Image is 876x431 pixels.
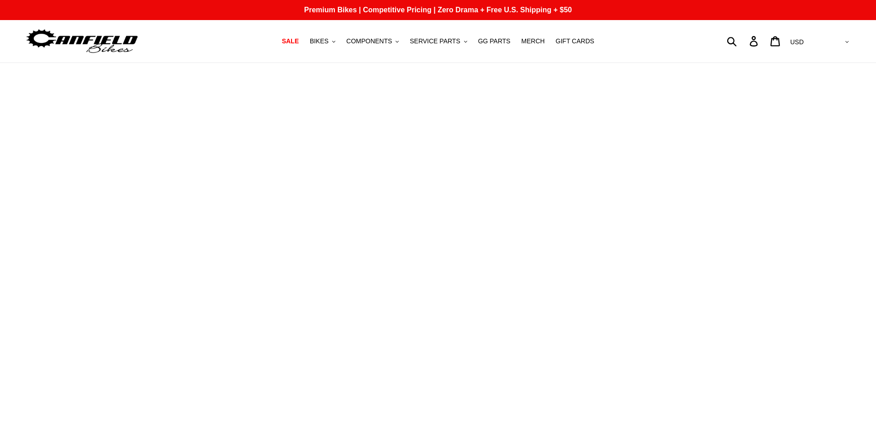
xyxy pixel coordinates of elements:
input: Search [732,31,755,51]
span: GIFT CARDS [556,37,594,45]
button: COMPONENTS [342,35,403,47]
button: SERVICE PARTS [405,35,471,47]
a: MERCH [517,35,549,47]
button: BIKES [305,35,340,47]
span: GG PARTS [478,37,511,45]
span: BIKES [310,37,328,45]
a: GG PARTS [474,35,515,47]
span: COMPONENTS [346,37,392,45]
a: SALE [277,35,303,47]
span: SALE [282,37,299,45]
a: GIFT CARDS [551,35,599,47]
span: SERVICE PARTS [410,37,460,45]
span: MERCH [521,37,545,45]
img: Canfield Bikes [25,27,139,56]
